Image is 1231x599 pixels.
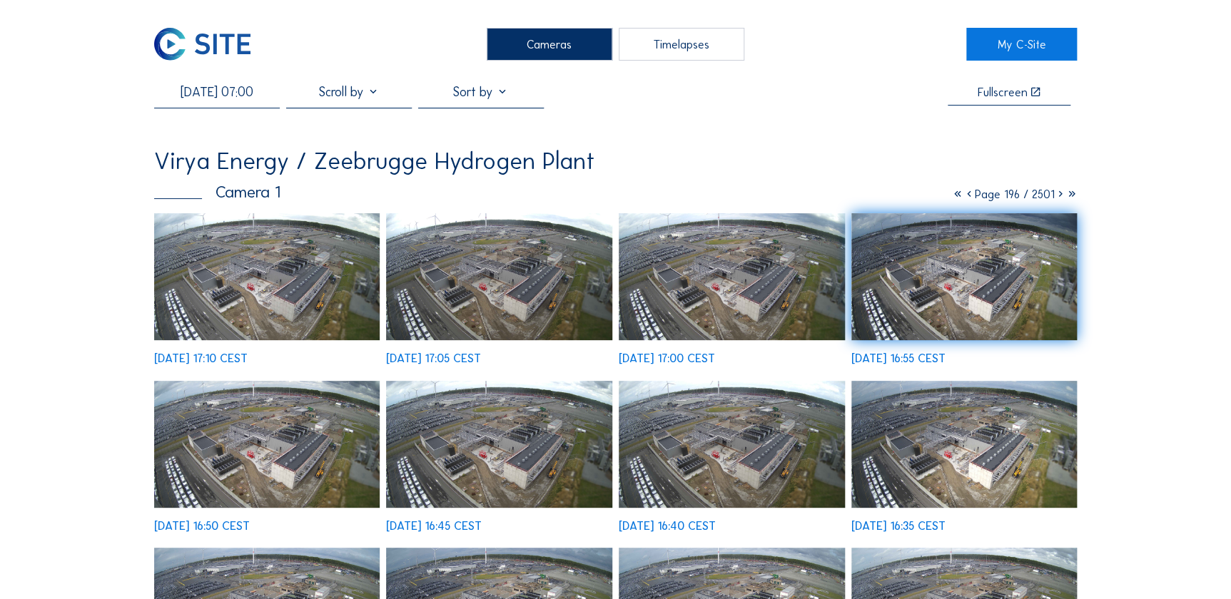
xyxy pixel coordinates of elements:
[154,184,280,200] div: Camera 1
[386,520,482,531] div: [DATE] 16:45 CEST
[974,187,1054,201] span: Page 196 / 2501
[851,520,946,531] div: [DATE] 16:35 CEST
[154,381,380,508] img: image_52878789
[154,520,250,531] div: [DATE] 16:50 CEST
[386,352,481,364] div: [DATE] 17:05 CEST
[154,28,265,60] a: C-SITE Logo
[154,150,595,173] div: Virya Energy / Zeebrugge Hydrogen Plant
[154,28,250,60] img: C-SITE Logo
[619,520,716,531] div: [DATE] 16:40 CEST
[619,213,845,340] img: image_52878977
[154,352,248,364] div: [DATE] 17:10 CEST
[386,381,612,508] img: image_52878650
[386,213,612,340] img: image_52879146
[851,381,1078,508] img: image_52878379
[851,352,946,364] div: [DATE] 16:55 CEST
[966,28,1077,60] a: My C-Site
[154,84,280,100] input: Search by date 󰅀
[619,352,715,364] div: [DATE] 17:00 CEST
[977,86,1027,98] div: Fullscreen
[619,28,744,60] div: Timelapses
[154,213,380,340] img: image_52879303
[619,381,845,508] img: image_52878516
[487,28,612,60] div: Cameras
[851,213,1078,340] img: image_52878960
